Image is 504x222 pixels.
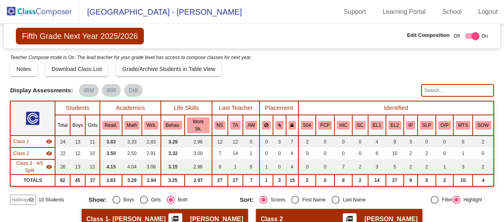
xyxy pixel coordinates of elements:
[212,174,228,186] td: 27
[161,174,185,186] td: 3.25
[436,174,453,186] td: 2
[85,115,100,136] th: Girls
[124,84,143,97] mat-chip: DIB
[13,150,29,157] span: Class 2
[418,174,436,186] td: 5
[298,101,493,115] th: Identified
[473,136,493,147] td: 2
[386,115,404,136] th: English Language Learner Level 2 (Progressing)
[228,159,243,174] td: 1
[46,150,52,157] mat-icon: visibility
[260,159,273,174] td: 1
[286,174,299,186] td: 15
[334,174,352,186] td: 8
[89,196,107,203] span: Show:
[273,136,286,147] td: 3
[52,66,102,72] span: Download Class List
[55,147,70,159] td: 22
[406,121,415,130] button: IP
[10,55,252,60] i: Teacher Compose mode is On. The lead teacher for your grade level has access to compose classes f...
[473,159,493,174] td: 2
[142,136,161,147] td: 2.83
[352,159,368,174] td: 2
[407,31,450,39] span: Edit Composition
[298,147,316,159] td: 0
[472,6,504,18] a: Logout
[55,136,70,147] td: 24
[355,121,366,130] button: SC
[163,121,182,130] button: Behav.
[28,197,34,203] mat-icon: visibility_off
[260,115,273,136] th: Keep away students
[340,196,366,203] div: Last Name
[79,84,99,97] mat-chip: IRM
[337,121,349,130] button: HIC
[473,147,493,159] td: 0
[102,121,120,130] button: Read.
[436,147,453,159] td: 0
[260,101,298,115] th: Placement
[453,147,473,159] td: 1
[421,84,494,97] input: Search...
[334,115,352,136] th: HiCap
[70,136,86,147] td: 13
[453,174,473,186] td: 10
[122,147,142,159] td: 2.50
[10,159,55,174] td: Ashley White - White 4/5
[212,101,260,115] th: Last Teacher
[473,174,493,186] td: 4
[316,159,335,174] td: 0
[368,159,386,174] td: 3
[260,147,273,159] td: 0
[273,174,286,186] td: 3
[370,121,384,130] button: EL1
[161,147,185,159] td: 3.32
[386,147,404,159] td: 10
[260,174,273,186] td: 1
[386,174,404,186] td: 27
[70,147,86,159] td: 12
[55,115,70,136] th: Total
[352,115,368,136] th: Support Center Student
[185,136,212,147] td: 2.96
[55,174,70,186] td: 82
[185,159,212,174] td: 2.96
[120,196,134,203] div: Boys
[70,174,86,186] td: 45
[352,174,368,186] td: 2
[212,147,228,159] td: 7
[316,174,335,186] td: 0
[352,136,368,147] td: 0
[453,159,473,174] td: 3
[316,136,335,147] td: 0
[453,136,473,147] td: 6
[228,136,243,147] td: 12
[148,196,161,203] div: Girls
[388,121,401,130] button: EL2
[301,121,313,130] button: 504
[212,136,228,147] td: 12
[475,121,491,130] button: SOW
[286,147,299,159] td: 4
[212,159,228,174] td: 8
[420,121,433,130] button: SLP
[243,136,260,147] td: 0
[122,174,142,186] td: 3.29
[418,115,436,136] th: Receives Speech Language Services
[404,115,418,136] th: Individualized Education Plan
[318,121,332,130] button: FCP
[418,136,436,147] td: 0
[260,136,273,147] td: 0
[298,136,316,147] td: 2
[185,174,212,186] td: 2.97
[161,136,185,147] td: 3.29
[298,159,316,174] td: 0
[187,117,209,133] button: Work Sk.
[299,196,326,203] div: First Name
[436,115,453,136] th: Receives OT or PT Services
[46,164,52,170] mat-icon: visibility
[16,66,31,72] span: Notes
[10,136,55,147] td: Katey Walz - Walz
[460,196,482,203] div: Highlight
[185,147,212,159] td: 3.00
